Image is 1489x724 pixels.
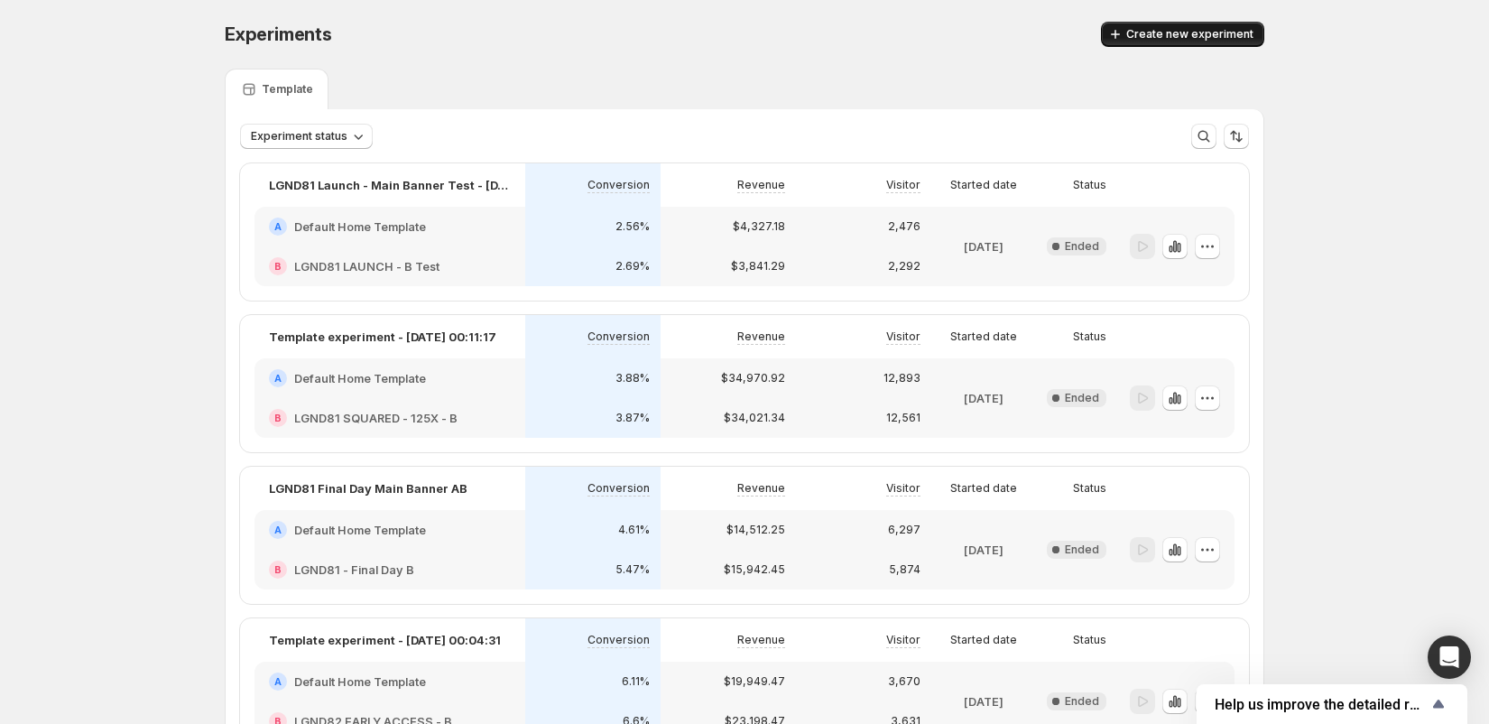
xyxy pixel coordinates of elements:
[724,674,785,689] p: $19,949.47
[251,129,347,144] span: Experiment status
[262,82,313,97] p: Template
[294,561,414,579] h2: LGND81 - Final Day B
[1065,694,1099,709] span: Ended
[964,237,1003,255] p: [DATE]
[587,330,650,344] p: Conversion
[587,178,650,192] p: Conversion
[274,524,282,535] h2: A
[618,523,650,537] p: 4.61%
[950,330,1017,344] p: Started date
[294,257,439,275] h2: LGND81 LAUNCH - B Test
[1215,696,1428,713] span: Help us improve the detailed report for A/B campaigns
[1428,636,1471,679] div: Open Intercom Messenger
[274,564,282,575] h2: B
[615,371,650,385] p: 3.88%
[1073,481,1106,496] p: Status
[721,371,785,385] p: $34,970.92
[886,330,920,344] p: Visitor
[737,330,785,344] p: Revenue
[274,221,282,232] h2: A
[269,479,467,497] p: LGND81 Final Day Main Banner AB
[240,124,373,149] button: Experiment status
[1126,27,1253,42] span: Create new experiment
[294,218,426,236] h2: Default Home Template
[1065,543,1099,557] span: Ended
[274,413,282,423] h2: B
[274,261,282,272] h2: B
[1215,693,1449,715] button: Show survey - Help us improve the detailed report for A/B campaigns
[888,674,920,689] p: 3,670
[950,178,1017,192] p: Started date
[737,481,785,496] p: Revenue
[587,633,650,647] p: Conversion
[724,562,785,577] p: $15,942.45
[950,481,1017,496] p: Started date
[269,176,511,194] p: LGND81 Launch - Main Banner Test - [DATE] 10:54:08
[269,328,496,346] p: Template experiment - [DATE] 00:11:17
[1073,178,1106,192] p: Status
[587,481,650,496] p: Conversion
[225,23,332,45] span: Experiments
[622,674,650,689] p: 6.11%
[886,481,920,496] p: Visitor
[886,411,920,425] p: 12,561
[737,178,785,192] p: Revenue
[950,633,1017,647] p: Started date
[888,523,920,537] p: 6,297
[1073,633,1106,647] p: Status
[615,411,650,425] p: 3.87%
[1065,391,1099,405] span: Ended
[1073,330,1106,344] p: Status
[726,523,785,537] p: $14,512.25
[964,541,1003,559] p: [DATE]
[886,178,920,192] p: Visitor
[889,562,920,577] p: 5,874
[1224,124,1249,149] button: Sort the results
[294,409,458,427] h2: LGND81 SQUARED - 125X - B
[1065,239,1099,254] span: Ended
[274,676,282,687] h2: A
[964,692,1003,710] p: [DATE]
[615,259,650,274] p: 2.69%
[615,562,650,577] p: 5.47%
[886,633,920,647] p: Visitor
[731,259,785,274] p: $3,841.29
[737,633,785,647] p: Revenue
[724,411,785,425] p: $34,021.34
[615,219,650,234] p: 2.56%
[964,389,1003,407] p: [DATE]
[883,371,920,385] p: 12,893
[294,673,426,691] h2: Default Home Template
[888,259,920,274] p: 2,292
[269,631,501,649] p: Template experiment - [DATE] 00:04:31
[294,521,426,539] h2: Default Home Template
[888,219,920,234] p: 2,476
[733,219,785,234] p: $4,327.18
[1101,22,1264,47] button: Create new experiment
[294,369,426,387] h2: Default Home Template
[274,373,282,384] h2: A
